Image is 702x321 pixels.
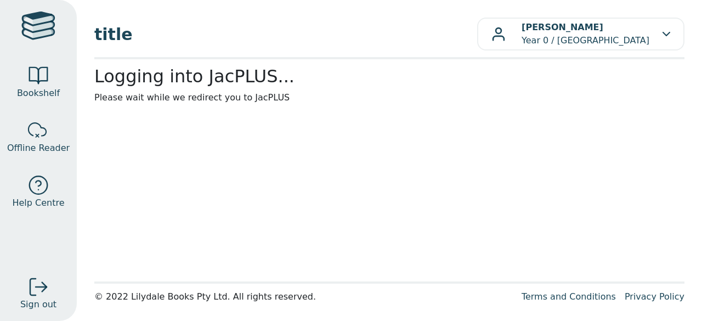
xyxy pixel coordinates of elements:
[12,196,64,210] span: Help Centre
[522,22,603,32] b: [PERSON_NAME]
[17,87,60,100] span: Bookshelf
[625,291,684,302] a: Privacy Policy
[477,18,684,50] button: [PERSON_NAME]Year 0 / [GEOGRAPHIC_DATA]
[94,290,513,303] div: © 2022 Lilydale Books Pty Ltd. All rights reserved.
[94,66,684,87] h2: Logging into JacPLUS...
[522,291,616,302] a: Terms and Conditions
[94,91,684,104] p: Please wait while we redirect you to JacPLUS
[7,142,70,155] span: Offline Reader
[522,21,649,47] p: Year 0 / [GEOGRAPHIC_DATA]
[94,22,477,47] span: title
[20,298,56,311] span: Sign out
